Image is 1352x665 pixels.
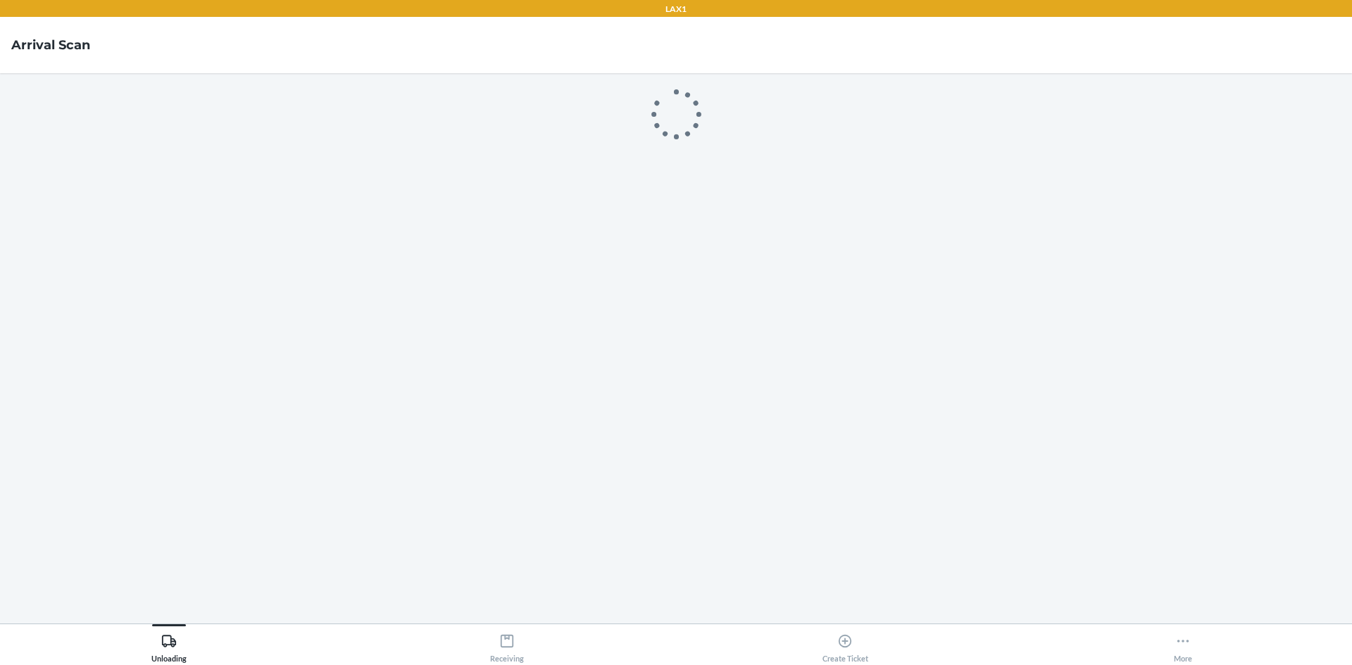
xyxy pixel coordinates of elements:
[490,628,524,663] div: Receiving
[822,628,868,663] div: Create Ticket
[338,624,676,663] button: Receiving
[665,3,687,15] p: LAX1
[151,628,187,663] div: Unloading
[676,624,1014,663] button: Create Ticket
[1014,624,1352,663] button: More
[1174,628,1192,663] div: More
[11,36,90,54] h4: Arrival Scan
